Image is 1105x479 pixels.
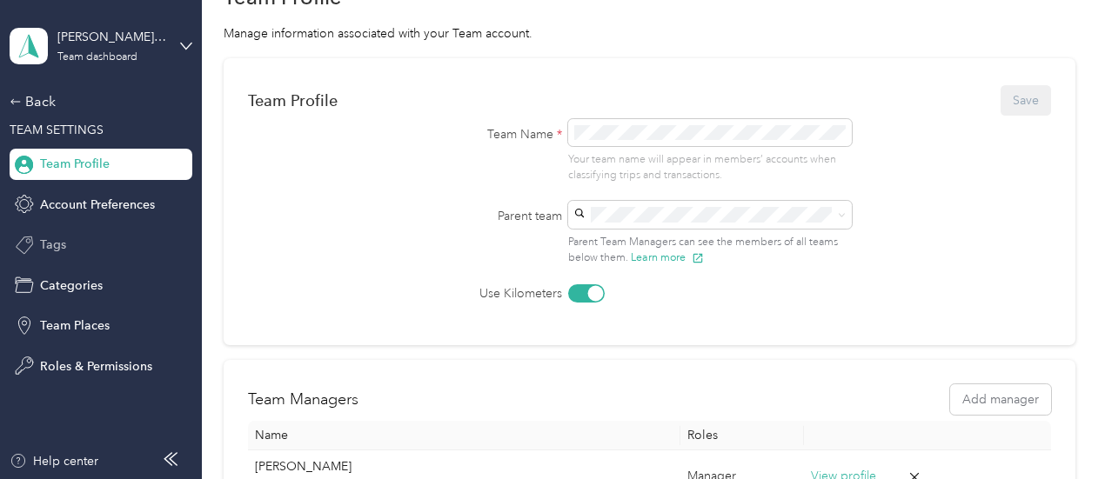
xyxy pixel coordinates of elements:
[248,91,338,110] div: Team Profile
[224,24,1075,43] div: Manage information associated with your Team account.
[568,152,853,183] p: Your team name will appear in members’ accounts when classifying trips and transactions.
[10,452,98,470] button: Help center
[10,123,104,137] span: TEAM SETTINGS
[405,207,562,225] label: Parent team
[40,155,110,173] span: Team Profile
[248,421,680,450] th: Name
[1008,382,1105,479] iframe: Everlance-gr Chat Button Frame
[40,196,155,214] span: Account Preferences
[57,28,166,46] div: [PERSON_NAME] Whirlpool
[10,91,184,112] div: Back
[40,236,66,254] span: Tags
[680,421,804,450] th: Roles
[568,236,838,265] span: Parent Team Managers can see the members of all teams below them.
[248,388,358,411] h2: Team Managers
[950,384,1051,415] button: Add manager
[57,52,137,63] div: Team dashboard
[255,457,673,476] p: [PERSON_NAME]
[40,316,110,335] span: Team Places
[631,249,704,265] button: Learn more
[405,125,562,143] label: Team Name
[405,284,562,303] label: Use Kilometers
[40,357,152,376] span: Roles & Permissions
[40,276,103,295] span: Categories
